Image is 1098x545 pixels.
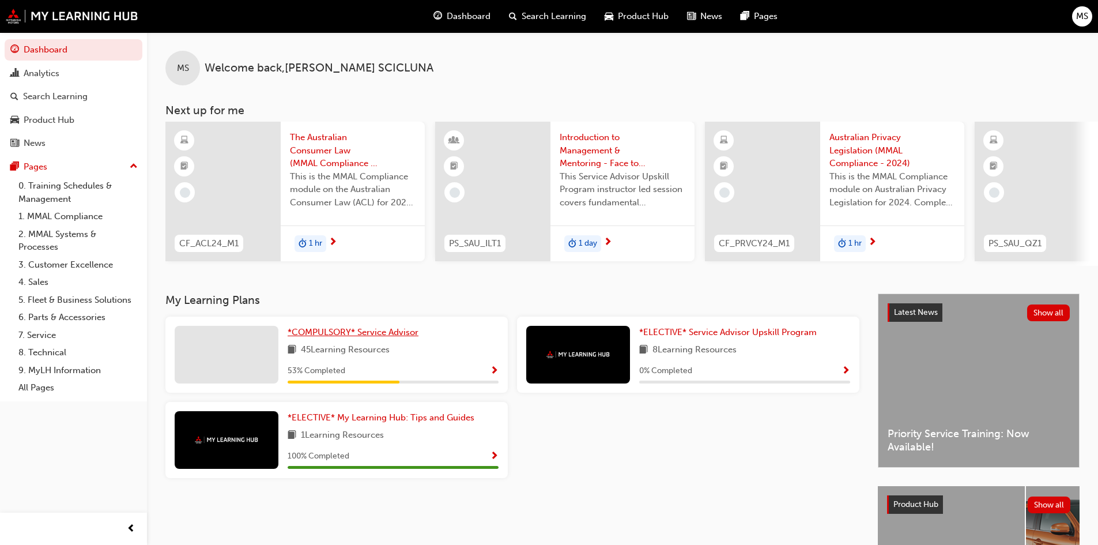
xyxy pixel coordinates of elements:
span: Search Learning [522,10,586,23]
span: next-icon [868,238,877,248]
span: pages-icon [10,162,19,172]
span: MS [1076,10,1088,23]
span: learningResourceType_ELEARNING-icon [720,133,728,148]
span: guage-icon [433,9,442,24]
a: Search Learning [5,86,142,107]
span: 1 hr [309,237,322,250]
span: CF_ACL24_M1 [179,237,239,250]
span: *ELECTIVE* My Learning Hub: Tips and Guides [288,412,474,423]
span: 1 hr [848,237,862,250]
a: PS_SAU_ILT1Introduction to Management & Mentoring - Face to Face Instructor Led Training (Service... [435,122,695,261]
span: book-icon [288,343,296,358]
span: *COMPULSORY* Service Advisor [288,327,418,337]
span: booktick-icon [450,159,458,174]
h3: My Learning Plans [165,294,859,307]
a: mmal [6,9,138,24]
button: Show Progress [490,364,499,378]
button: Show all [1027,305,1070,321]
span: 0 % Completed [639,364,692,378]
a: CF_PRVCY24_M1Australian Privacy Legislation (MMAL Compliance - 2024)This is the MMAL Compliance m... [705,122,964,261]
a: 2. MMAL Systems & Processes [14,225,142,256]
span: This is the MMAL Compliance module on the Australian Consumer Law (ACL) for 2024. Complete this m... [290,170,416,209]
a: News [5,133,142,154]
span: MS [177,62,189,75]
a: news-iconNews [678,5,731,28]
span: News [700,10,722,23]
div: Search Learning [23,90,88,103]
a: 8. Technical [14,344,142,362]
span: learningRecordVerb_NONE-icon [719,187,730,198]
span: duration-icon [568,236,576,251]
span: Show Progress [490,452,499,462]
a: 5. Fleet & Business Solutions [14,291,142,309]
a: 1. MMAL Compliance [14,208,142,225]
span: pages-icon [741,9,749,24]
a: *COMPULSORY* Service Advisor [288,326,423,339]
h3: Next up for me [147,104,1098,117]
div: Analytics [24,67,59,80]
a: search-iconSearch Learning [500,5,595,28]
button: DashboardAnalyticsSearch LearningProduct HubNews [5,37,142,156]
span: learningResourceType_ELEARNING-icon [990,133,998,148]
span: book-icon [639,343,648,358]
span: Priority Service Training: Now Available! [888,427,1070,453]
span: learningResourceType_ELEARNING-icon [180,133,188,148]
span: 1 Learning Resources [301,429,384,443]
img: mmal [195,436,258,443]
a: 6. Parts & Accessories [14,309,142,326]
span: chart-icon [10,69,19,79]
span: PS_SAU_ILT1 [449,237,501,250]
button: MS [1072,6,1092,27]
span: booktick-icon [990,159,998,174]
a: 7. Service [14,326,142,344]
a: car-iconProduct Hub [595,5,678,28]
span: booktick-icon [180,159,188,174]
span: *ELECTIVE* Service Advisor Upskill Program [639,327,817,337]
a: 9. MyLH Information [14,362,142,379]
span: This Service Advisor Upskill Program instructor led session covers fundamental management styles ... [560,170,685,209]
span: Latest News [894,307,938,317]
button: Pages [5,156,142,178]
a: Product HubShow all [887,495,1070,514]
a: *ELECTIVE* Service Advisor Upskill Program [639,326,821,339]
span: booktick-icon [720,159,728,174]
span: Welcome back , [PERSON_NAME] SCICLUNA [205,62,433,75]
span: news-icon [10,138,19,149]
span: 100 % Completed [288,450,349,463]
a: 4. Sales [14,273,142,291]
button: Show Progress [842,364,850,378]
a: 3. Customer Excellence [14,256,142,274]
span: CF_PRVCY24_M1 [719,237,790,250]
span: next-icon [603,238,612,248]
div: Pages [24,160,47,174]
a: guage-iconDashboard [424,5,500,28]
span: 8 Learning Resources [652,343,737,358]
span: Show Progress [842,366,850,377]
a: Latest NewsShow allPriority Service Training: Now Available! [878,294,1080,468]
span: Pages [754,10,778,23]
span: learningRecordVerb_NONE-icon [180,187,190,198]
span: news-icon [687,9,696,24]
img: mmal [546,351,610,358]
span: Australian Privacy Legislation (MMAL Compliance - 2024) [829,131,955,170]
span: up-icon [130,159,138,174]
span: 53 % Completed [288,364,345,378]
a: 0. Training Schedules & Management [14,177,142,208]
span: book-icon [288,429,296,443]
a: All Pages [14,379,142,397]
button: Show all [1028,497,1071,513]
span: The Australian Consumer Law (MMAL Compliance - 2024) [290,131,416,170]
button: Show Progress [490,449,499,464]
span: next-icon [329,238,337,248]
span: duration-icon [299,236,307,251]
span: Dashboard [447,10,490,23]
span: PS_SAU_QZ1 [988,237,1042,250]
span: search-icon [509,9,517,24]
span: 1 day [579,237,597,250]
span: car-icon [10,115,19,126]
a: pages-iconPages [731,5,787,28]
a: CF_ACL24_M1The Australian Consumer Law (MMAL Compliance - 2024)This is the MMAL Compliance module... [165,122,425,261]
a: Latest NewsShow all [888,303,1070,322]
span: Product Hub [893,499,938,509]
